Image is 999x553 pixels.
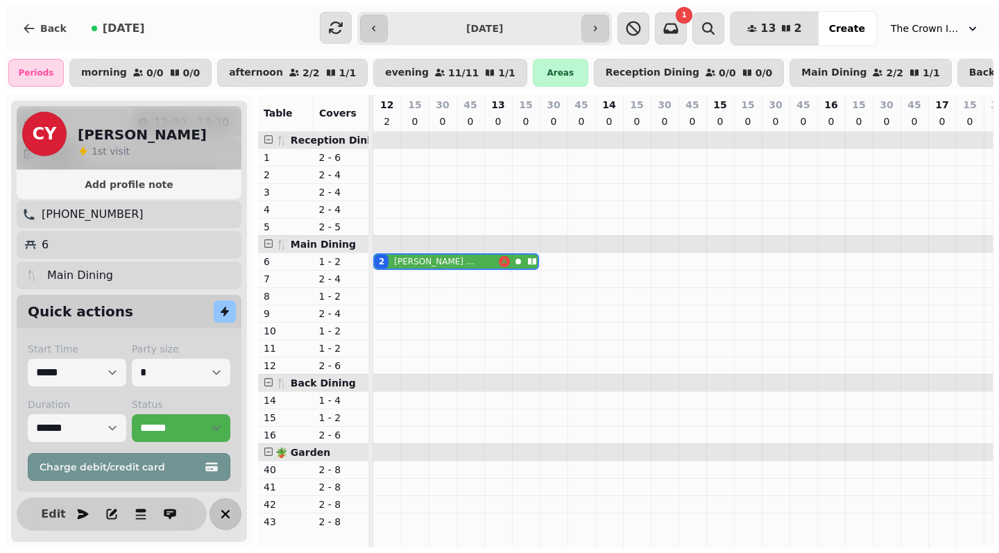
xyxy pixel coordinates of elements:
[92,146,98,157] span: 1
[498,68,515,78] p: 1 / 1
[742,114,753,128] p: 0
[275,447,330,458] span: 🪴 Garden
[217,59,368,87] button: afternoon2/21/1
[319,168,364,182] p: 2 - 4
[229,67,283,78] p: afternoon
[319,515,364,529] p: 2 - 8
[533,59,588,87] div: Areas
[769,98,782,112] p: 30
[687,114,698,128] p: 0
[380,98,393,112] p: 12
[881,114,892,128] p: 0
[264,463,308,477] p: 40
[132,342,230,356] label: Party size
[964,114,975,128] p: 0
[886,68,903,78] p: 2 / 2
[882,16,988,41] button: The Crown Inn
[28,398,126,411] label: Duration
[264,272,308,286] p: 7
[770,114,781,128] p: 0
[630,98,643,112] p: 15
[520,114,531,128] p: 0
[719,68,736,78] p: 0 / 0
[264,168,308,182] p: 2
[264,428,308,442] p: 16
[319,411,364,425] p: 1 - 2
[264,341,308,355] p: 11
[40,500,67,528] button: Edit
[463,98,477,112] p: 45
[319,463,364,477] p: 2 - 8
[659,114,670,128] p: 0
[319,307,364,321] p: 2 - 4
[47,267,113,284] p: Main Dining
[408,98,421,112] p: 15
[935,98,948,112] p: 17
[8,59,64,87] div: Periods
[42,206,144,223] p: [PHONE_NUMBER]
[319,151,364,164] p: 2 - 6
[319,324,364,338] p: 1 - 2
[33,126,57,142] span: CY
[339,68,357,78] p: 1 / 1
[907,98,921,112] p: 45
[594,59,784,87] button: Reception Dining0/00/0
[319,203,364,216] p: 2 - 4
[319,480,364,494] p: 2 - 8
[28,302,133,321] h2: Quick actions
[69,59,212,87] button: morning0/00/0
[33,180,225,189] span: Add profile note
[682,12,687,19] span: 1
[264,220,308,234] p: 5
[264,480,308,494] p: 41
[631,114,642,128] p: 0
[574,98,588,112] p: 45
[715,114,726,128] p: 0
[755,68,773,78] p: 0 / 0
[28,453,230,481] button: Charge debit/credit card
[685,98,699,112] p: 45
[264,151,308,164] p: 1
[319,428,364,442] p: 2 - 6
[437,114,448,128] p: 0
[275,377,356,389] span: 🍴 Back Dining
[493,114,504,128] p: 0
[829,24,865,33] span: Create
[40,462,202,472] span: Charge debit/credit card
[319,393,364,407] p: 1 - 4
[602,98,615,112] p: 14
[132,398,230,411] label: Status
[760,23,776,34] span: 13
[491,98,504,112] p: 13
[853,114,864,128] p: 0
[373,59,527,87] button: evening11/111/1
[264,359,308,373] p: 12
[28,342,126,356] label: Start Time
[302,68,320,78] p: 2 / 2
[818,12,876,45] button: Create
[436,98,449,112] p: 30
[264,108,293,119] span: Table
[98,146,110,157] span: st
[264,497,308,511] p: 42
[796,98,810,112] p: 45
[937,114,948,128] p: 0
[658,98,671,112] p: 30
[264,324,308,338] p: 10
[319,497,364,511] p: 2 - 8
[891,22,960,35] span: The Crown Inn
[264,393,308,407] p: 14
[264,255,308,269] p: 6
[78,125,207,144] h2: [PERSON_NAME]
[319,272,364,286] p: 2 - 4
[81,67,127,78] p: morning
[519,98,532,112] p: 15
[319,220,364,234] p: 2 - 5
[11,12,78,45] button: Back
[465,114,476,128] p: 0
[264,515,308,529] p: 43
[741,98,754,112] p: 15
[22,176,236,194] button: Add profile note
[963,98,976,112] p: 15
[92,144,130,158] p: visit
